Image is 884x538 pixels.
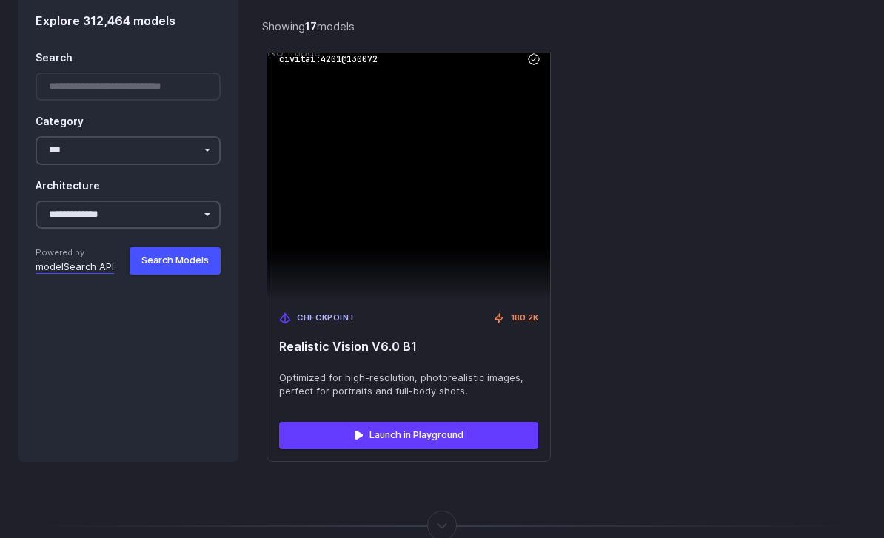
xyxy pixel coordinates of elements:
span: Checkpoint [297,312,356,325]
span: Optimized for high-resolution, photorealistic images, perfect for portraits and full-body shots. [279,371,538,398]
label: Category [36,114,84,130]
span: 180.2K [511,312,538,325]
div: Showing models [262,18,355,35]
label: Architecture [36,178,100,195]
select: Architecture [36,201,221,229]
a: modelSearch API [36,260,114,275]
strong: 17 [305,20,317,33]
span: Powered by [36,246,114,260]
button: Search Models [130,247,221,274]
span: Realistic Vision V6.0 B1 [279,340,538,354]
a: Launch in Playground [279,422,538,448]
select: Category [36,136,221,165]
code: civitai:4201@130072 [273,49,384,70]
div: Explore 312,464 models [36,12,221,31]
label: Search [36,50,73,67]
